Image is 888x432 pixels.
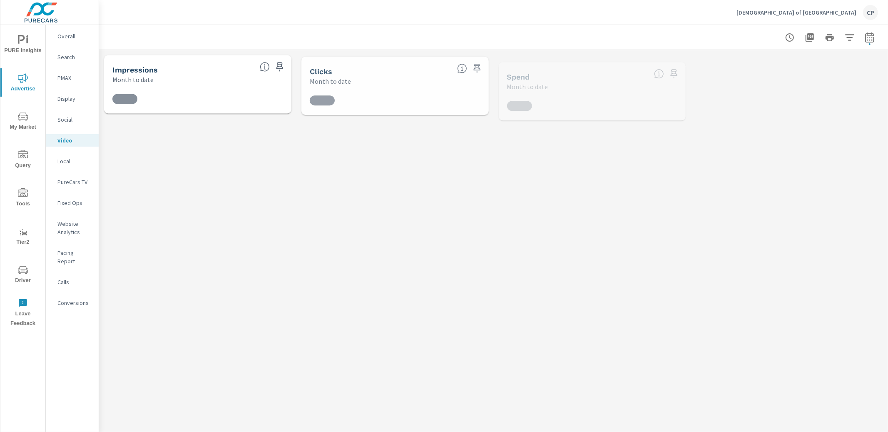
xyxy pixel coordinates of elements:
[310,76,351,86] p: Month to date
[667,67,681,80] span: Save this to your personalized report
[46,155,99,167] div: Local
[46,297,99,309] div: Conversions
[46,217,99,238] div: Website Analytics
[57,249,92,265] p: Pacing Report
[57,115,92,124] p: Social
[801,29,818,46] button: "Export Report to PDF"
[57,136,92,145] p: Video
[46,92,99,105] div: Display
[0,25,45,332] div: nav menu
[46,134,99,147] div: Video
[821,29,838,46] button: Print Report
[736,9,856,16] p: [DEMOGRAPHIC_DATA] of [GEOGRAPHIC_DATA]
[57,157,92,165] p: Local
[3,35,43,55] span: PURE Insights
[863,5,878,20] div: CP
[507,72,530,81] h5: Spend
[46,30,99,42] div: Overall
[3,73,43,94] span: Advertise
[457,63,467,73] span: The number of times an ad was clicked by a consumer.
[654,69,664,79] span: The amount of money spent on advertising during the period.
[3,188,43,209] span: Tools
[57,95,92,103] p: Display
[46,197,99,209] div: Fixed Ops
[3,112,43,132] span: My Market
[273,60,286,74] span: Save this to your personalized report
[57,178,92,186] p: PureCars TV
[46,176,99,188] div: PureCars TV
[3,227,43,247] span: Tier2
[470,62,484,75] span: Save this to your personalized report
[46,51,99,63] div: Search
[57,299,92,307] p: Conversions
[112,66,158,75] h5: Impressions
[57,53,92,61] p: Search
[3,298,43,328] span: Leave Feedback
[3,265,43,285] span: Driver
[57,32,92,40] p: Overall
[57,220,92,236] p: Website Analytics
[57,199,92,207] p: Fixed Ops
[46,247,99,267] div: Pacing Report
[507,82,548,92] p: Month to date
[3,150,43,170] span: Query
[841,29,858,46] button: Apply Filters
[46,113,99,126] div: Social
[46,276,99,288] div: Calls
[112,75,154,85] p: Month to date
[310,67,332,76] h5: Clicks
[861,29,878,46] button: Select Date Range
[57,74,92,82] p: PMAX
[260,62,270,72] span: The number of times an ad was shown on your behalf.
[46,72,99,84] div: PMAX
[57,278,92,286] p: Calls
